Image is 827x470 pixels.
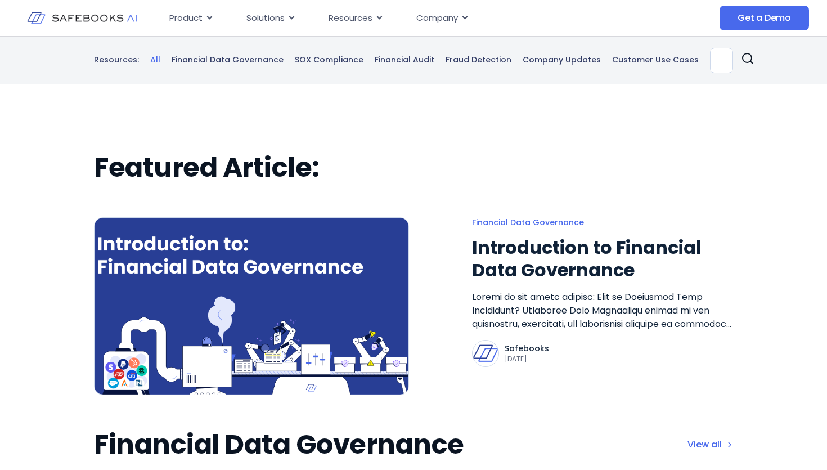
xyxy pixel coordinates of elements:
a: Fraud Detection [446,55,511,66]
a: Financial Audit [375,55,434,66]
a: Introduction to Financial Data Governance [472,236,733,281]
span: Product [169,12,203,25]
p: [DATE] [505,355,549,364]
a: Loremi do sit ametc adipisc: Elit se Doeiusmod Temp Incididunt? Utlaboree Dolo Magnaaliqu enimad ... [472,290,733,331]
h2: Financial Data Governance [94,429,464,460]
a: SOX Compliance [295,55,363,66]
a: Get a Demo [720,6,809,30]
span: Resources [329,12,372,25]
span: Company [416,12,458,25]
a: All [150,55,160,66]
a: Financial Data Governance [172,55,284,66]
a: View all [687,438,733,451]
span: Get a Demo [738,12,791,24]
h2: Featured Article: [94,152,733,183]
a: Customer Use Cases [612,55,699,66]
nav: Menu [160,7,630,29]
a: Financial Data Governance [472,217,733,227]
div: Menu Toggle [160,7,630,29]
img: Safebooks [473,341,498,366]
a: Company Updates [523,55,601,66]
p: Resources: [94,55,139,66]
span: Solutions [246,12,285,25]
p: Safebooks [505,343,549,355]
img: an image of a computer screen with the words,'an overview to financial data [94,217,409,395]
